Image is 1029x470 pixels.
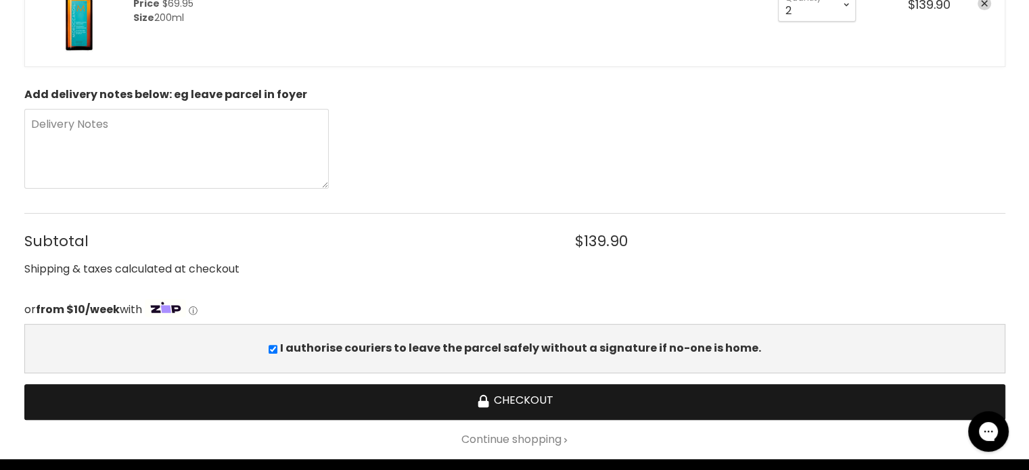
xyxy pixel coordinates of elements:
b: Add delivery notes below: eg leave parcel in foyer [24,87,307,102]
button: Checkout [24,384,1005,420]
b: I authorise couriers to leave the parcel safely without a signature if no-one is home. [280,340,761,356]
div: Shipping & taxes calculated at checkout [24,261,1005,278]
strong: from $10/week [36,302,120,317]
span: $139.90 [575,233,628,250]
a: Continue shopping [24,433,1005,446]
span: Size [133,11,154,24]
span: Subtotal [24,233,548,250]
iframe: Gorgias live chat messenger [961,406,1015,456]
span: or with [24,302,142,317]
img: Zip Logo [145,299,187,318]
div: 200ml [133,11,328,25]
